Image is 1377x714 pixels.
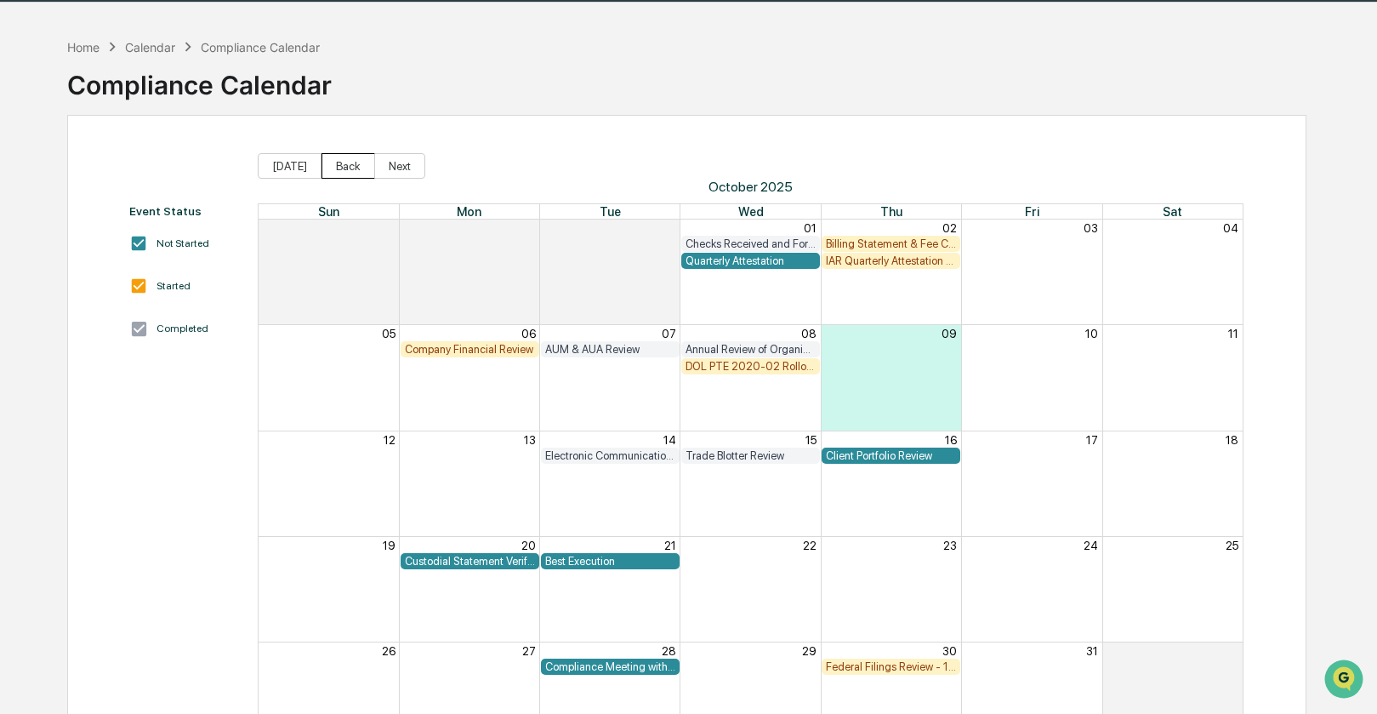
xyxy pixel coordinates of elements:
[522,644,536,658] button: 27
[258,179,1243,195] span: October 2025
[942,327,957,340] button: 09
[1084,539,1098,552] button: 24
[686,237,816,250] div: Checks Received and Forwarded Log
[321,153,375,179] button: Back
[1226,644,1238,658] button: 01
[801,327,817,340] button: 08
[545,343,675,356] div: AUM & AUA Review
[129,204,241,218] div: Event Status
[258,153,321,179] button: [DATE]
[1085,327,1098,340] button: 10
[662,644,676,658] button: 28
[381,221,395,235] button: 28
[686,254,816,267] div: Quarterly Attestation
[826,449,956,462] div: Client Portfolio Review
[545,555,675,568] div: Best Execution
[120,288,206,301] a: Powered byPylon
[880,204,902,219] span: Thu
[663,433,676,447] button: 14
[1086,433,1098,447] button: 17
[826,660,956,673] div: Federal Filings Review - 13F
[405,555,535,568] div: Custodial Statement Verification
[1226,433,1238,447] button: 18
[521,221,536,235] button: 29
[58,147,215,161] div: We're available if you need us!
[805,433,817,447] button: 15
[826,237,956,250] div: Billing Statement & Fee Calculations Report Review
[382,644,395,658] button: 26
[521,539,536,552] button: 20
[58,130,279,147] div: Start new chat
[123,216,137,230] div: 🗄️
[125,40,175,54] div: Calendar
[802,644,817,658] button: 29
[17,130,48,161] img: 1746055101610-c473b297-6a78-478c-a979-82029cc54cd1
[17,36,310,63] p: How can we help?
[1228,327,1238,340] button: 11
[405,343,535,356] div: Company Financial Review
[803,539,817,552] button: 22
[34,247,107,264] span: Data Lookup
[156,280,191,292] div: Started
[34,214,110,231] span: Preclearance
[804,221,817,235] button: 01
[1084,221,1098,235] button: 03
[521,327,536,340] button: 06
[942,644,957,658] button: 30
[156,237,209,249] div: Not Started
[1163,204,1182,219] span: Sat
[943,539,957,552] button: 23
[686,360,816,373] div: DOL PTE 2020-02 Rollover & IRA to IRA Account Review
[1323,658,1368,704] iframe: Open customer support
[545,449,675,462] div: Electronic Communication Review
[382,327,395,340] button: 05
[10,240,114,271] a: 🔎Data Lookup
[201,40,320,54] div: Compliance Calendar
[686,343,816,356] div: Annual Review of Organizational Documents
[600,204,621,219] span: Tue
[945,433,957,447] button: 16
[738,204,764,219] span: Wed
[1226,539,1238,552] button: 25
[1025,204,1039,219] span: Fri
[457,204,481,219] span: Mon
[524,433,536,447] button: 13
[662,221,676,235] button: 30
[374,153,425,179] button: Next
[545,660,675,673] div: Compliance Meeting with Management
[664,539,676,552] button: 21
[662,327,676,340] button: 07
[67,40,100,54] div: Home
[140,214,211,231] span: Attestations
[942,221,957,235] button: 02
[67,56,332,100] div: Compliance Calendar
[10,208,117,238] a: 🖐️Preclearance
[384,433,395,447] button: 12
[117,208,218,238] a: 🗄️Attestations
[383,539,395,552] button: 19
[1223,221,1238,235] button: 04
[826,254,956,267] div: IAR Quarterly Attestation Review
[318,204,339,219] span: Sun
[686,449,816,462] div: Trade Blotter Review
[1086,644,1098,658] button: 31
[169,288,206,301] span: Pylon
[289,135,310,156] button: Start new chat
[156,323,208,334] div: Completed
[17,216,31,230] div: 🖐️
[17,248,31,262] div: 🔎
